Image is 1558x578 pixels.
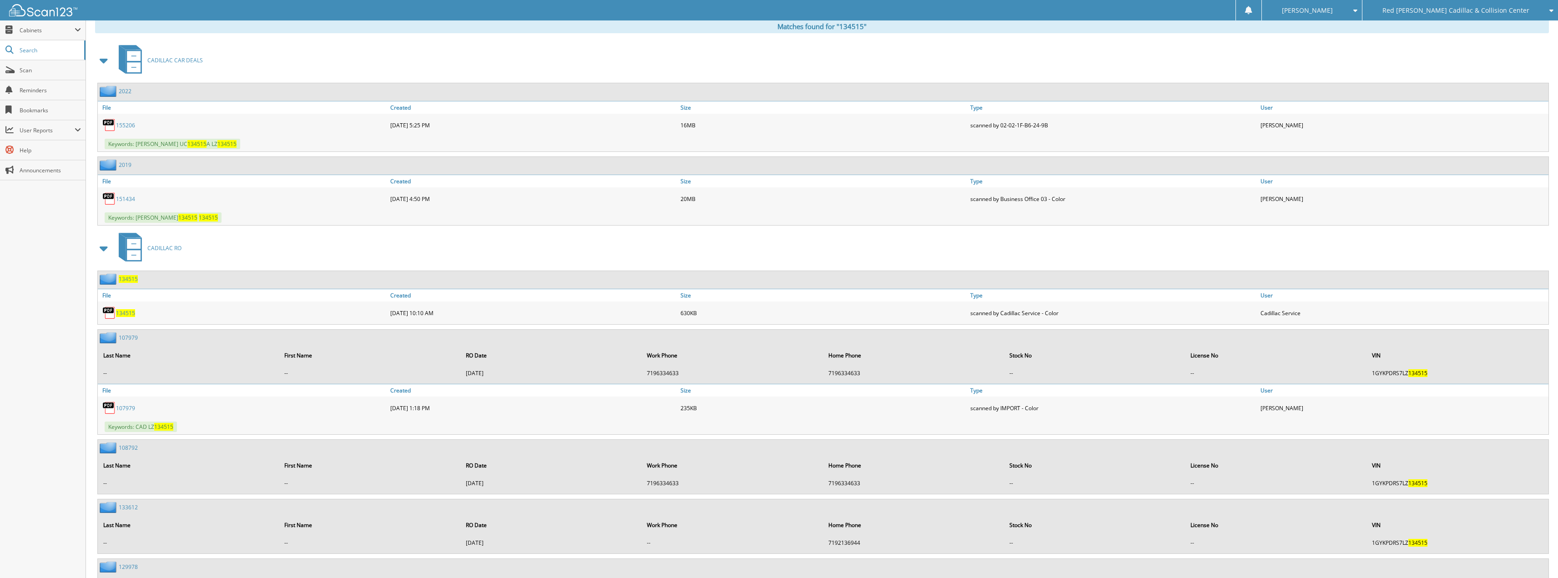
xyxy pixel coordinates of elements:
[20,126,75,134] span: User Reports
[116,309,135,317] a: 134515
[678,399,968,417] div: 235KB
[20,106,81,114] span: Bookmarks
[1258,384,1548,397] a: User
[99,516,279,534] th: Last Name
[95,20,1549,33] div: Matches found for "134515"
[280,366,460,381] td: --
[9,4,77,16] img: scan123-logo-white.svg
[98,384,388,397] a: File
[100,159,119,171] img: folder2.png
[1258,399,1548,417] div: [PERSON_NAME]
[388,190,678,208] div: [DATE] 4:50 PM
[100,442,119,453] img: folder2.png
[100,502,119,513] img: folder2.png
[1367,476,1548,491] td: 1GYKPDRS7LZ
[968,304,1258,322] div: scanned by Cadillac Service - Color
[1005,456,1185,475] th: Stock No
[1367,346,1548,365] th: VIN
[968,101,1258,114] a: Type
[461,535,641,550] td: [DATE]
[678,289,968,302] a: Size
[20,26,75,34] span: Cabinets
[968,384,1258,397] a: Type
[105,212,222,223] span: Keywords: [PERSON_NAME]
[100,561,119,573] img: folder2.png
[99,535,279,550] td: --
[824,476,1004,491] td: 7196334633
[968,116,1258,134] div: scanned by 02-02-1F-B6-24-9B
[119,563,138,571] a: 129978
[119,87,131,95] a: 2022
[105,422,177,432] span: Keywords: CAD LZ
[99,346,279,365] th: Last Name
[1382,8,1529,13] span: Red [PERSON_NAME] Cadillac & Collision Center
[968,175,1258,187] a: Type
[388,384,678,397] a: Created
[20,86,81,94] span: Reminders
[20,66,81,74] span: Scan
[388,289,678,302] a: Created
[99,456,279,475] th: Last Name
[1258,289,1548,302] a: User
[20,146,81,154] span: Help
[1186,476,1366,491] td: --
[642,366,822,381] td: 7196334633
[116,404,135,412] a: 107979
[1186,456,1366,475] th: License No
[119,275,138,283] a: 134515
[280,535,460,550] td: --
[280,476,460,491] td: --
[461,516,641,534] th: RO Date
[678,101,968,114] a: Size
[102,306,116,320] img: PDF.png
[280,346,460,365] th: First Name
[388,101,678,114] a: Created
[461,346,641,365] th: RO Date
[388,399,678,417] div: [DATE] 1:18 PM
[119,503,138,511] a: 133612
[1186,535,1366,550] td: --
[99,476,279,491] td: --
[388,116,678,134] div: [DATE] 5:25 PM
[217,140,237,148] span: 134515
[824,456,1004,475] th: Home Phone
[100,332,119,343] img: folder2.png
[102,192,116,206] img: PDF.png
[147,244,182,252] span: CADILLAC RO
[119,161,131,169] a: 2019
[642,346,822,365] th: Work Phone
[1513,534,1558,578] div: Chat Widget
[280,516,460,534] th: First Name
[1408,369,1427,377] span: 134515
[1367,366,1548,381] td: 1GYKPDRS7LZ
[388,304,678,322] div: [DATE] 10:10 AM
[1258,190,1548,208] div: [PERSON_NAME]
[388,175,678,187] a: Created
[678,116,968,134] div: 16MB
[678,304,968,322] div: 630KB
[98,175,388,187] a: File
[642,476,822,491] td: 7196334633
[119,334,138,342] a: 107979
[1367,516,1548,534] th: VIN
[147,56,203,64] span: CADILLAC CAR DEALS
[1186,516,1366,534] th: License No
[968,399,1258,417] div: scanned by IMPORT - Color
[199,214,218,221] span: 134515
[968,289,1258,302] a: Type
[1186,346,1366,365] th: License No
[678,175,968,187] a: Size
[1282,8,1333,13] span: [PERSON_NAME]
[461,456,641,475] th: RO Date
[178,214,197,221] span: 134515
[1005,346,1185,365] th: Stock No
[1186,366,1366,381] td: --
[1367,456,1548,475] th: VIN
[1005,516,1185,534] th: Stock No
[280,456,460,475] th: First Name
[1258,101,1548,114] a: User
[1005,476,1185,491] td: --
[461,366,641,381] td: [DATE]
[99,366,279,381] td: --
[100,273,119,285] img: folder2.png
